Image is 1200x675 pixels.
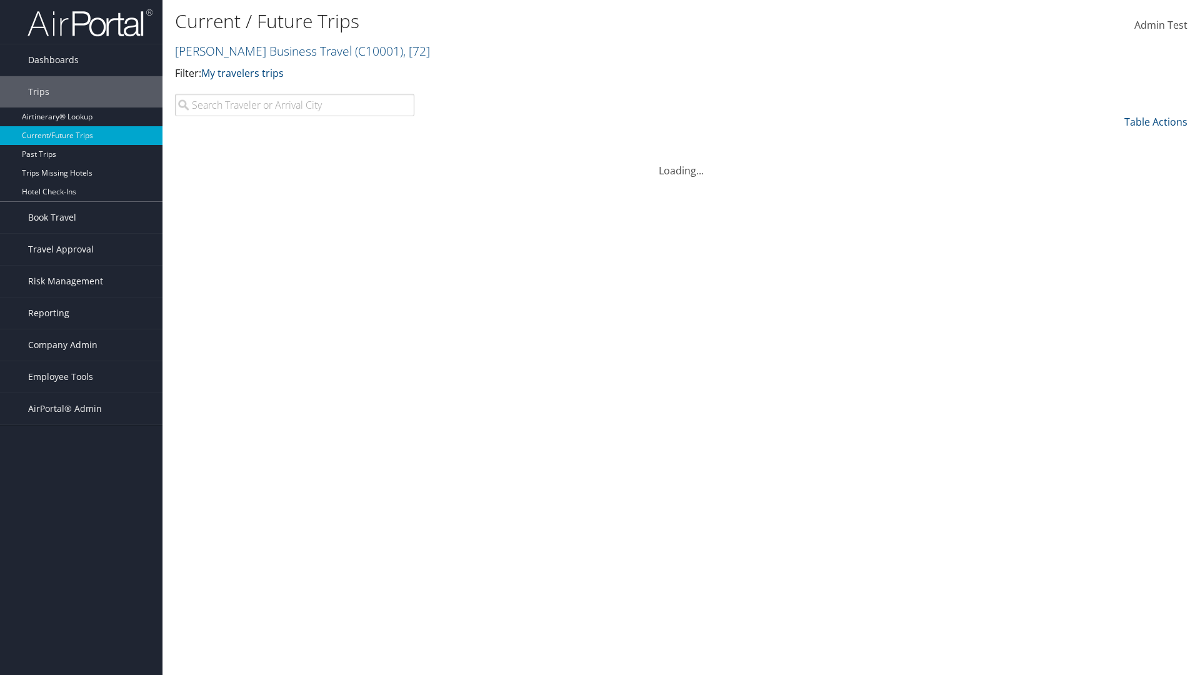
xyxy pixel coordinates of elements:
[403,42,430,59] span: , [ 72 ]
[1134,6,1187,45] a: Admin Test
[28,393,102,424] span: AirPortal® Admin
[175,42,430,59] a: [PERSON_NAME] Business Travel
[355,42,403,59] span: ( C10001 )
[1124,115,1187,129] a: Table Actions
[28,266,103,297] span: Risk Management
[175,66,850,82] p: Filter:
[28,44,79,76] span: Dashboards
[175,94,414,116] input: Search Traveler or Arrival City
[175,8,850,34] h1: Current / Future Trips
[28,202,76,233] span: Book Travel
[27,8,152,37] img: airportal-logo.png
[28,297,69,329] span: Reporting
[175,148,1187,178] div: Loading...
[28,234,94,265] span: Travel Approval
[1134,18,1187,32] span: Admin Test
[28,329,97,361] span: Company Admin
[201,66,284,80] a: My travelers trips
[28,361,93,392] span: Employee Tools
[28,76,49,107] span: Trips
